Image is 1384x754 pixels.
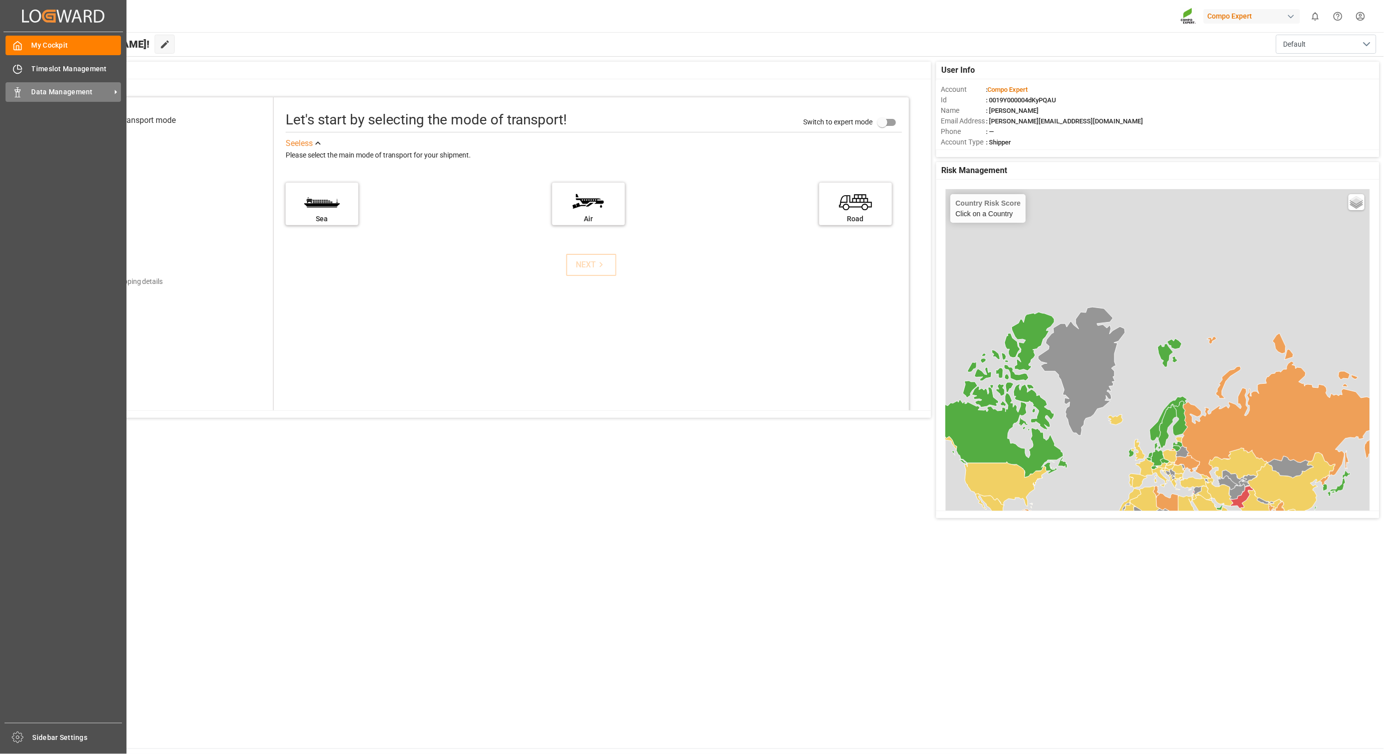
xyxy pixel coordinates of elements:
span: Sidebar Settings [33,732,122,743]
span: Data Management [32,87,111,97]
span: My Cockpit [32,40,121,51]
h4: Country Risk Score [956,199,1021,207]
span: : [986,86,1028,93]
span: Compo Expert [988,86,1028,93]
button: open menu [1276,35,1376,54]
div: Road [824,214,887,224]
span: : [PERSON_NAME][EMAIL_ADDRESS][DOMAIN_NAME] [986,117,1144,125]
span: Email Address [941,116,986,126]
div: Select transport mode [98,114,176,126]
div: Sea [291,214,353,224]
span: Default [1284,39,1306,50]
span: Account Type [941,137,986,147]
span: Phone [941,126,986,137]
span: Account [941,84,986,95]
a: Timeslot Management [6,59,121,78]
div: Click on a Country [956,199,1021,218]
div: Please select the main mode of transport for your shipment. [286,149,902,162]
span: Timeslot Management [32,64,121,74]
span: Id [941,95,986,105]
div: See less [286,137,313,149]
span: : Shipper [986,138,1012,146]
span: : — [986,128,994,135]
div: Air [557,214,620,224]
span: : 0019Y000004dKyPQAU [986,96,1057,104]
span: : [PERSON_NAME] [986,107,1039,114]
span: Switch to expert mode [804,118,873,126]
a: My Cockpit [6,36,121,55]
div: NEXT [576,259,606,271]
div: Add shipping details [100,276,163,287]
span: Name [941,105,986,116]
a: Layers [1349,194,1365,210]
div: Let's start by selecting the mode of transport! [286,109,567,130]
span: User Info [941,64,975,76]
span: Risk Management [941,165,1007,177]
button: NEXT [566,254,616,276]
